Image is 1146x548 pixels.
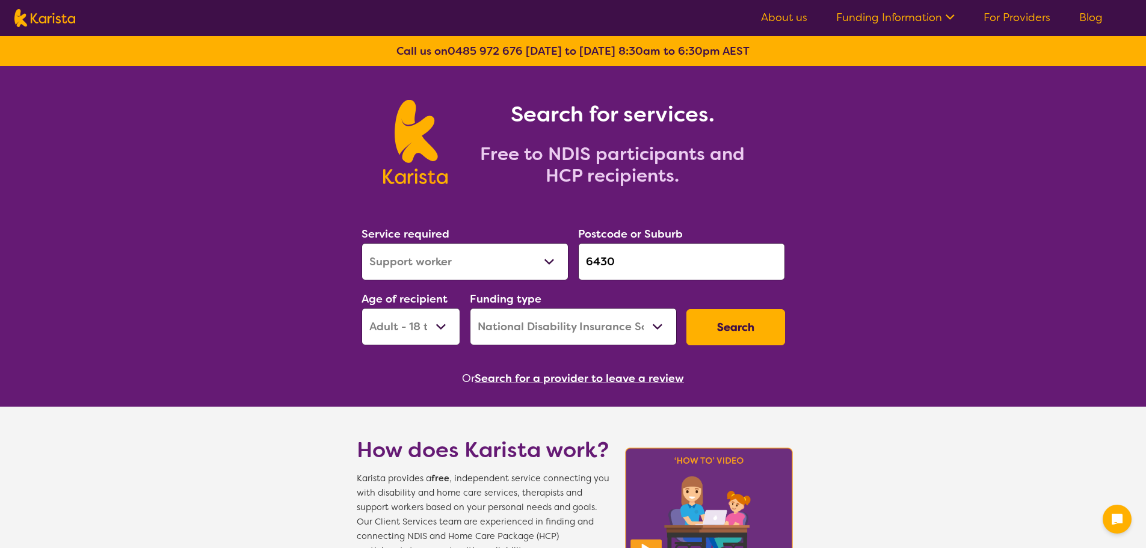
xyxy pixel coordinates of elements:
h1: How does Karista work? [357,436,609,464]
h2: Free to NDIS participants and HCP recipients. [462,143,763,186]
a: For Providers [984,10,1050,25]
input: Type [578,243,785,280]
h1: Search for services. [462,100,763,129]
a: Funding Information [836,10,955,25]
img: Karista logo [383,100,448,184]
label: Funding type [470,292,541,306]
a: 0485 972 676 [448,44,523,58]
b: Call us on [DATE] to [DATE] 8:30am to 6:30pm AEST [396,44,750,58]
a: About us [761,10,807,25]
button: Search [686,309,785,345]
label: Postcode or Suburb [578,227,683,241]
img: Karista logo [14,9,75,27]
label: Age of recipient [362,292,448,306]
span: Or [462,369,475,387]
b: free [431,473,449,484]
button: Search for a provider to leave a review [475,369,684,387]
a: Blog [1079,10,1103,25]
label: Service required [362,227,449,241]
